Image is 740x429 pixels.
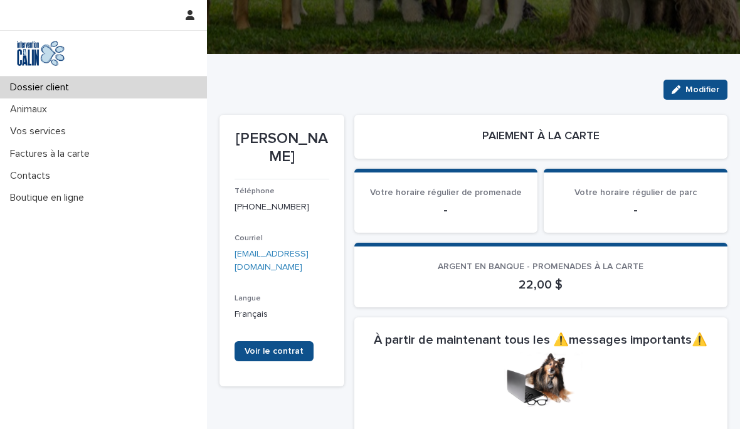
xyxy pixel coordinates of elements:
font: Animaux [10,104,47,114]
font: Votre horaire régulier de parc [574,188,697,197]
font: 22,00 $ [519,278,563,291]
font: - [633,204,638,216]
font: - [443,204,448,216]
font: À partir de maintenant tous les ⚠️messages importants⚠️ [374,334,707,346]
font: Dossier client [10,82,69,92]
font: Votre horaire régulier de promenade [370,188,522,197]
button: Modifier [663,80,727,100]
font: Français [235,310,268,319]
font: Modifier [685,85,719,94]
font: Téléphone [235,188,275,195]
font: Voir le contrat [245,347,304,356]
font: Factures à la carte [10,149,90,159]
font: PAIEMENT À LA CARTE [482,130,600,142]
font: Courriel [235,235,263,242]
font: Langue [235,295,261,302]
font: Vos services [10,126,66,136]
img: Y0SYDZVsQvbSeSFpbQoq [10,41,71,66]
a: [EMAIL_ADDRESS][DOMAIN_NAME] [235,250,309,272]
font: ARGENT EN BANQUE - PROMENADES À LA CARTE [438,262,643,271]
a: [PHONE_NUMBER] [235,203,309,211]
font: [PERSON_NAME] [236,131,328,164]
a: Voir le contrat [235,341,314,361]
font: Contacts [10,171,50,181]
img: VTH8u9CeH000+S0K8P8DXJoy1smzQKAAAAAASUVORK5CYII= [499,352,583,407]
font: Boutique en ligne [10,193,84,203]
